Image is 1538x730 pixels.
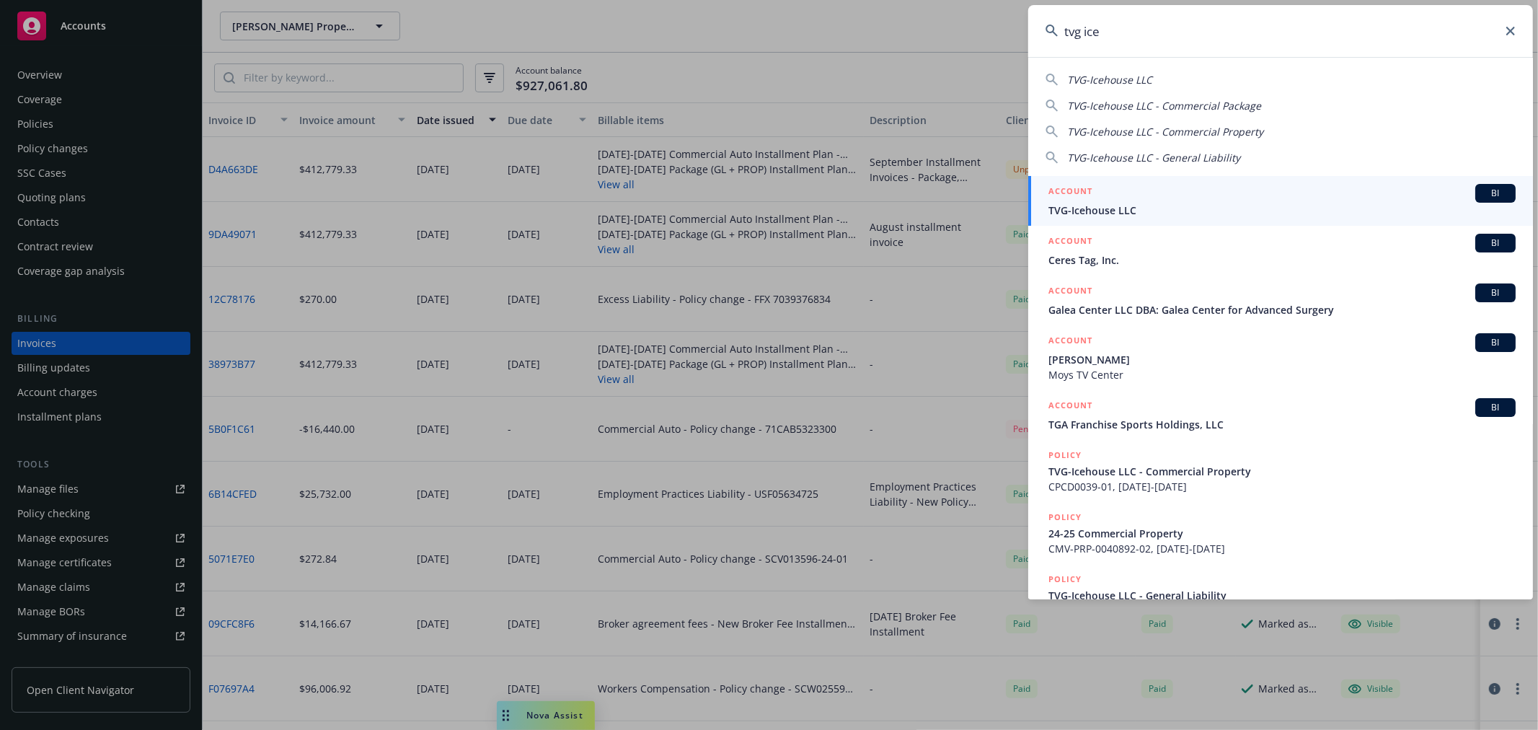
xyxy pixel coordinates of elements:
[1048,572,1082,586] h5: POLICY
[1048,352,1516,367] span: [PERSON_NAME]
[1048,203,1516,218] span: TVG-Icehouse LLC
[1048,398,1092,415] h5: ACCOUNT
[1028,564,1533,626] a: POLICYTVG-Icehouse LLC - General Liability
[1048,252,1516,268] span: Ceres Tag, Inc.
[1048,234,1092,251] h5: ACCOUNT
[1028,276,1533,325] a: ACCOUNTBIGalea Center LLC DBA: Galea Center for Advanced Surgery
[1028,390,1533,440] a: ACCOUNTBITGA Franchise Sports Holdings, LLC
[1048,333,1092,351] h5: ACCOUNT
[1028,226,1533,276] a: ACCOUNTBICeres Tag, Inc.
[1048,479,1516,494] span: CPCD0039-01, [DATE]-[DATE]
[1048,283,1092,301] h5: ACCOUNT
[1048,184,1092,201] h5: ACCOUNT
[1481,187,1510,200] span: BI
[1067,151,1240,164] span: TVG-Icehouse LLC - General Liability
[1048,302,1516,317] span: Galea Center LLC DBA: Galea Center for Advanced Surgery
[1028,502,1533,564] a: POLICY24-25 Commercial PropertyCMV-PRP-0040892-02, [DATE]-[DATE]
[1048,541,1516,556] span: CMV-PRP-0040892-02, [DATE]-[DATE]
[1048,588,1516,603] span: TVG-Icehouse LLC - General Liability
[1048,526,1516,541] span: 24-25 Commercial Property
[1481,336,1510,349] span: BI
[1481,286,1510,299] span: BI
[1048,417,1516,432] span: TGA Franchise Sports Holdings, LLC
[1028,325,1533,390] a: ACCOUNTBI[PERSON_NAME]Moys TV Center
[1067,125,1263,138] span: TVG-Icehouse LLC - Commercial Property
[1048,367,1516,382] span: Moys TV Center
[1067,99,1261,113] span: TVG-Icehouse LLC - Commercial Package
[1481,401,1510,414] span: BI
[1481,237,1510,250] span: BI
[1048,464,1516,479] span: TVG-Icehouse LLC - Commercial Property
[1067,73,1152,87] span: TVG-Icehouse LLC
[1048,510,1082,524] h5: POLICY
[1048,448,1082,462] h5: POLICY
[1028,5,1533,57] input: Search...
[1028,176,1533,226] a: ACCOUNTBITVG-Icehouse LLC
[1028,440,1533,502] a: POLICYTVG-Icehouse LLC - Commercial PropertyCPCD0039-01, [DATE]-[DATE]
